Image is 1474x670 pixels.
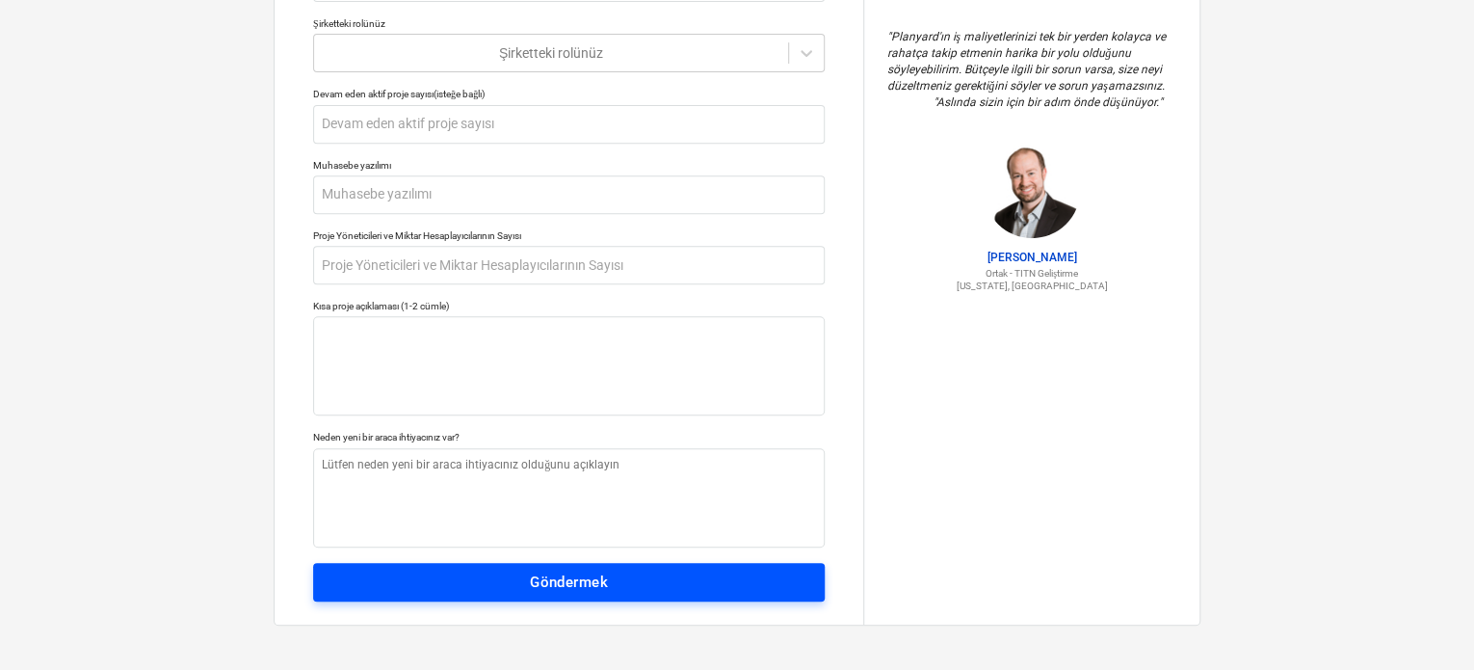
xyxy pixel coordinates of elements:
[887,30,891,43] font: "
[1378,577,1474,670] iframe: Sohbet Widget'ı
[957,281,1108,291] font: [US_STATE], [GEOGRAPHIC_DATA]
[313,301,449,311] font: Kısa proje açıklaması (1-2 cümle)
[313,105,825,144] input: Devam eden aktif proje sayısı
[313,175,825,214] input: Muhasebe yazılımı
[313,89,434,99] font: Devam eden aktif proje sayısı
[987,251,1077,264] font: [PERSON_NAME]
[984,142,1080,238] img: Ürdün Cohen
[313,563,825,602] button: Göndermek
[313,160,391,171] font: Muhasebe yazılımı
[1159,95,1163,109] font: "
[313,246,825,284] input: Proje Yöneticileri ve Miktar Hesaplayıcılarının Sayısı
[986,268,1078,279] font: Ortak - TITN Geliştirme
[434,89,485,99] font: (isteğe bağlı)
[887,30,1169,93] font: Planyard'ın iş maliyetlerinizi tek bir yerden kolayca ve rahatça takip etmenin harika bir yolu ol...
[1378,577,1474,670] div: Sohbet Aracı
[934,95,1159,109] font: "Aslında sizin için bir adım önde düşünüyor.
[530,574,608,591] font: Göndermek
[313,18,385,29] font: Şirketteki rolünüz
[313,432,460,442] font: Neden yeni bir araca ihtiyacınız var?
[313,230,521,241] font: Proje Yöneticileri ve Miktar Hesaplayıcılarının Sayısı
